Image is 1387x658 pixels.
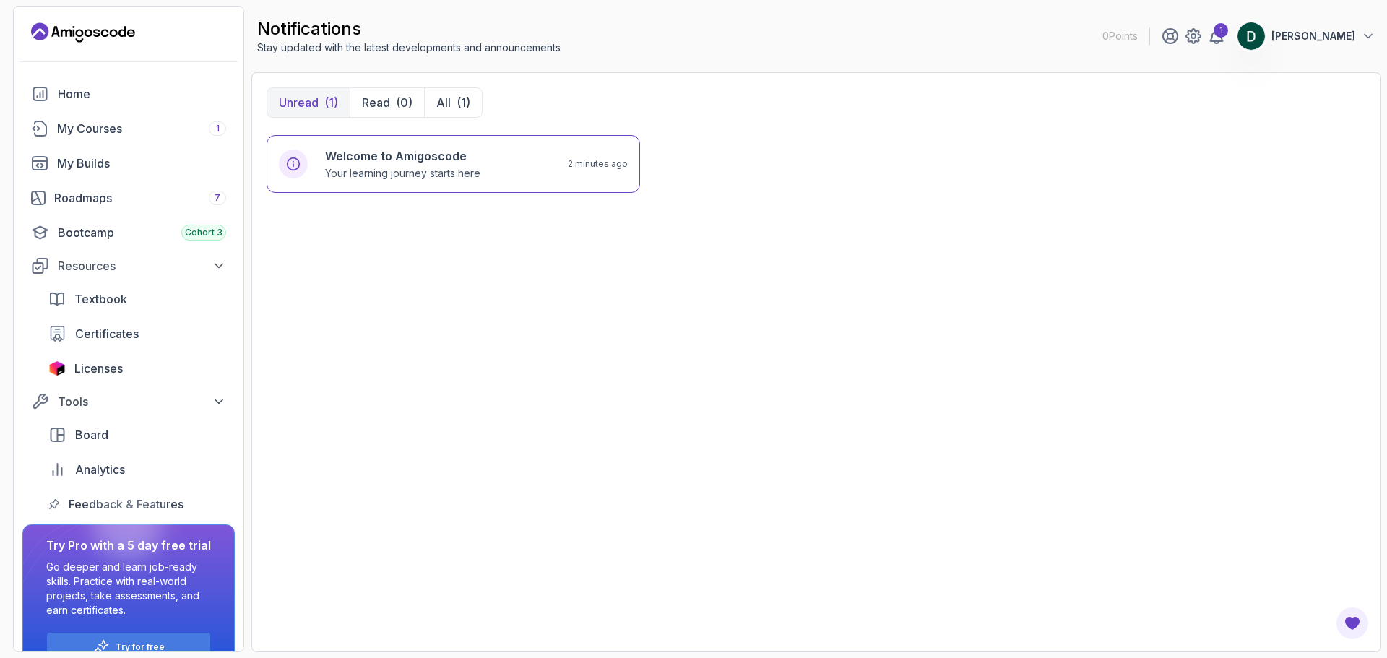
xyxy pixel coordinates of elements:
button: Unread(1) [267,88,350,117]
span: Certificates [75,325,139,342]
button: Open Feedback Button [1335,606,1370,641]
p: 0 Points [1102,29,1138,43]
img: user profile image [1237,22,1265,50]
button: Resources [22,253,235,279]
div: Bootcamp [58,224,226,241]
button: Read(0) [350,88,424,117]
div: (1) [324,94,338,111]
a: textbook [40,285,235,313]
span: Textbook [74,290,127,308]
span: 1 [216,123,220,134]
h2: notifications [257,17,561,40]
a: 1 [1208,27,1225,45]
a: feedback [40,490,235,519]
div: Home [58,85,226,103]
p: [PERSON_NAME] [1271,29,1355,43]
a: courses [22,114,235,143]
a: Landing page [31,21,135,44]
span: 7 [215,192,220,204]
h6: Welcome to Amigoscode [325,147,480,165]
div: 1 [1214,23,1228,38]
a: licenses [40,354,235,383]
a: bootcamp [22,218,235,247]
a: home [22,79,235,108]
span: Feedback & Features [69,495,183,513]
div: My Builds [57,155,226,172]
img: jetbrains icon [48,361,66,376]
button: Tools [22,389,235,415]
p: Your learning journey starts here [325,166,480,181]
a: roadmaps [22,183,235,212]
p: Go deeper and learn job-ready skills. Practice with real-world projects, take assessments, and ea... [46,560,211,618]
a: builds [22,149,235,178]
p: 2 minutes ago [568,158,628,170]
div: Resources [58,257,226,274]
p: Read [362,94,390,111]
p: Stay updated with the latest developments and announcements [257,40,561,55]
div: Tools [58,393,226,410]
span: Analytics [75,461,125,478]
span: Cohort 3 [185,227,222,238]
span: Licenses [74,360,123,377]
div: My Courses [57,120,226,137]
a: board [40,420,235,449]
span: Board [75,426,108,443]
a: certificates [40,319,235,348]
button: user profile image[PERSON_NAME] [1237,22,1375,51]
a: Try for free [116,641,165,653]
button: All(1) [424,88,482,117]
p: All [436,94,451,111]
div: (0) [396,94,412,111]
p: Unread [279,94,319,111]
a: analytics [40,455,235,484]
div: Roadmaps [54,189,226,207]
div: (1) [457,94,470,111]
